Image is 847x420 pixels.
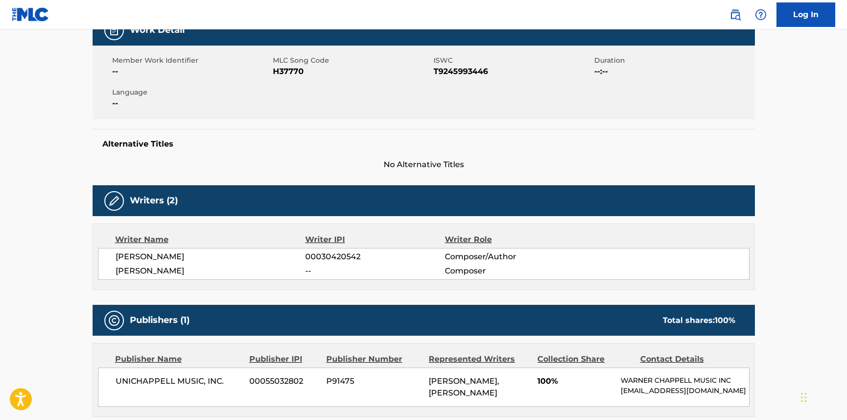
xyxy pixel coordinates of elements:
[112,55,270,66] span: Member Work Identifier
[326,353,421,365] div: Publisher Number
[273,66,431,77] span: H37770
[445,234,572,246] div: Writer Role
[108,25,120,36] img: Work Detail
[115,234,306,246] div: Writer Name
[130,25,185,36] h5: Work Detail
[116,265,306,277] span: [PERSON_NAME]
[726,5,745,25] a: Public Search
[93,159,755,171] span: No Alternative Titles
[445,251,572,263] span: Composer/Author
[249,375,319,387] span: 00055032802
[102,139,745,149] h5: Alternative Titles
[801,383,807,412] div: Drag
[108,315,120,326] img: Publishers
[755,9,767,21] img: help
[594,66,752,77] span: --:--
[115,353,242,365] div: Publisher Name
[537,353,632,365] div: Collection Share
[326,375,421,387] span: P91475
[273,55,431,66] span: MLC Song Code
[116,375,242,387] span: UNICHAPPELL MUSIC, INC.
[249,353,319,365] div: Publisher IPI
[130,195,178,206] h5: Writers (2)
[751,5,771,25] div: Help
[112,98,270,109] span: --
[537,375,613,387] span: 100%
[305,234,445,246] div: Writer IPI
[663,315,735,326] div: Total shares:
[594,55,752,66] span: Duration
[715,316,735,325] span: 100 %
[621,386,749,396] p: [EMAIL_ADDRESS][DOMAIN_NAME]
[798,373,847,420] iframe: Chat Widget
[429,353,530,365] div: Represented Writers
[429,376,499,397] span: [PERSON_NAME], [PERSON_NAME]
[434,55,592,66] span: ISWC
[729,9,741,21] img: search
[130,315,190,326] h5: Publishers (1)
[640,353,735,365] div: Contact Details
[445,265,572,277] span: Composer
[108,195,120,207] img: Writers
[305,265,444,277] span: --
[621,375,749,386] p: WARNER CHAPPELL MUSIC INC
[305,251,444,263] span: 00030420542
[434,66,592,77] span: T9245993446
[112,87,270,98] span: Language
[12,7,49,22] img: MLC Logo
[112,66,270,77] span: --
[776,2,835,27] a: Log In
[116,251,306,263] span: [PERSON_NAME]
